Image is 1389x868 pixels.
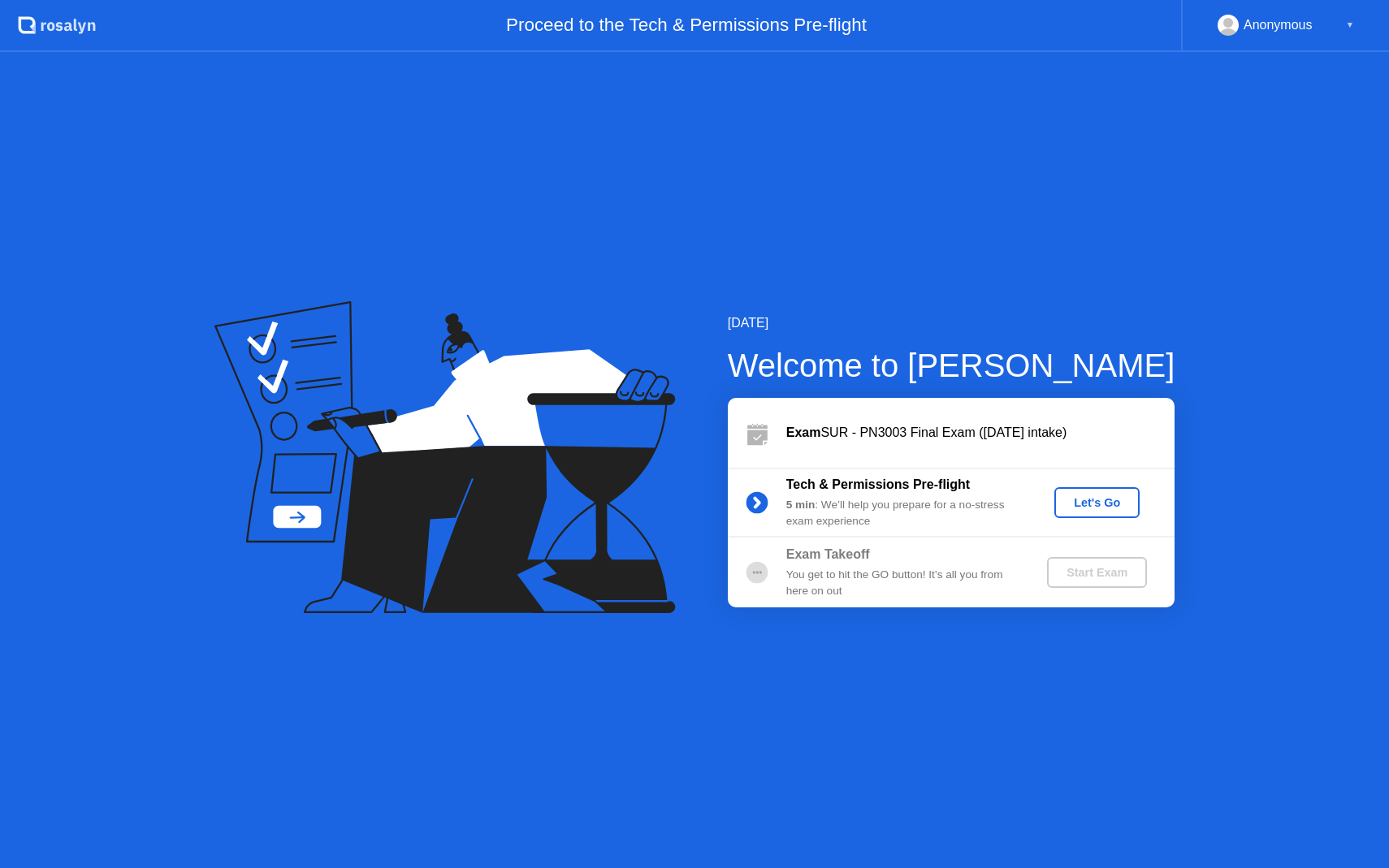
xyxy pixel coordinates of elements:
[1054,566,1140,579] div: Start Exam
[786,477,970,491] b: Tech & Permissions Pre-flight
[786,547,870,561] b: Exam Takeoff
[1346,15,1354,36] div: ▼
[1244,15,1313,36] div: Anonymous
[1061,496,1133,509] div: Let's Go
[786,567,1020,600] div: You get to hit the GO button! It’s all you from here on out
[786,497,1020,530] div: : We’ll help you prepare for a no-stress exam experience
[786,423,1175,443] div: SUR - PN3003 Final Exam ([DATE] intake)
[728,341,1175,390] div: Welcome to [PERSON_NAME]
[786,499,816,511] b: 5 min
[1047,557,1147,588] button: Start Exam
[786,425,821,439] b: Exam
[1054,487,1140,518] button: Let's Go
[728,313,1175,333] div: [DATE]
